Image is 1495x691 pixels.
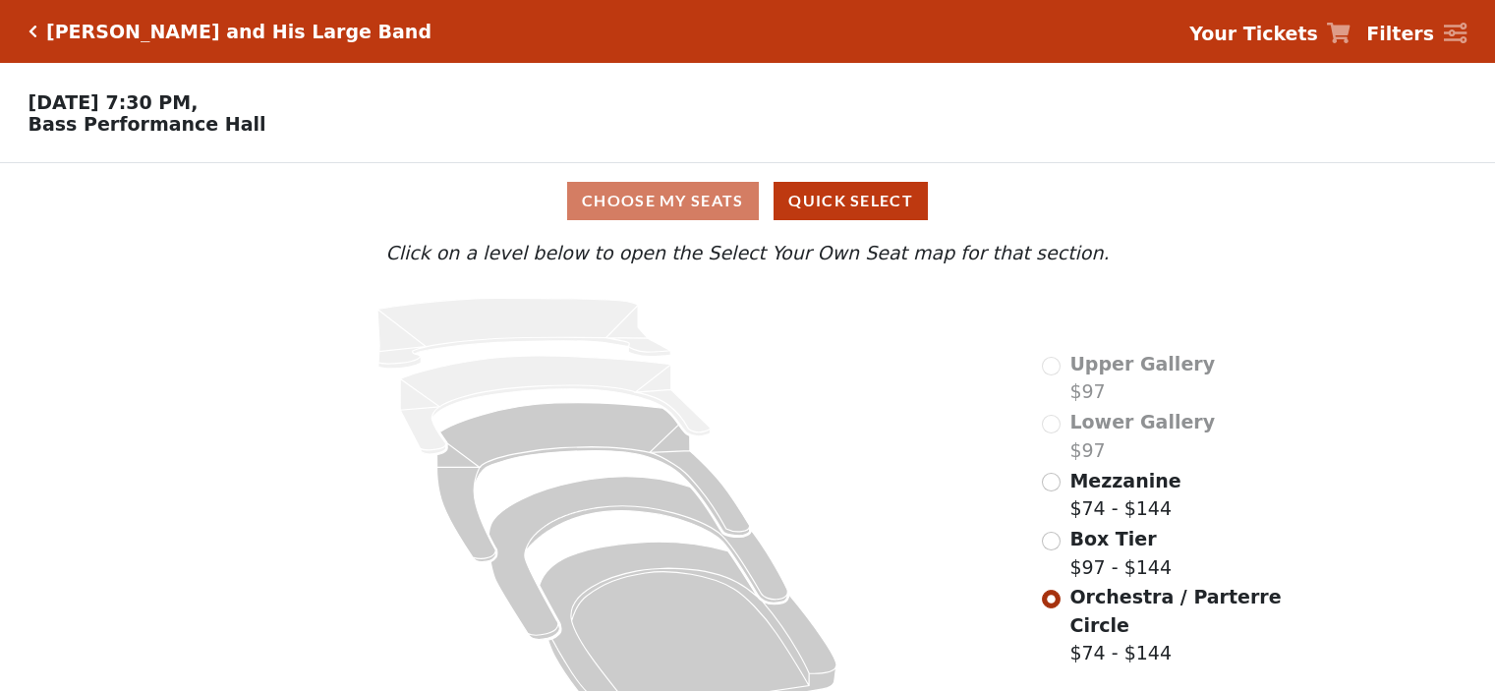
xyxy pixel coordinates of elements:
[1069,467,1180,523] label: $74 - $144
[1069,470,1180,491] span: Mezzanine
[1189,23,1318,44] strong: Your Tickets
[29,25,37,38] a: Click here to go back to filters
[774,182,928,220] button: Quick Select
[1189,20,1351,48] a: Your Tickets
[46,21,431,43] h5: [PERSON_NAME] and His Large Band
[401,356,711,454] path: Lower Gallery - Seats Available: 0
[1366,23,1434,44] strong: Filters
[1069,353,1215,374] span: Upper Gallery
[377,298,670,369] path: Upper Gallery - Seats Available: 0
[1069,583,1284,667] label: $74 - $144
[1366,20,1466,48] a: Filters
[1069,350,1215,406] label: $97
[1069,411,1215,432] span: Lower Gallery
[201,239,1294,267] p: Click on a level below to open the Select Your Own Seat map for that section.
[1069,525,1172,581] label: $97 - $144
[1069,586,1281,636] span: Orchestra / Parterre Circle
[1069,528,1156,549] span: Box Tier
[1069,408,1215,464] label: $97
